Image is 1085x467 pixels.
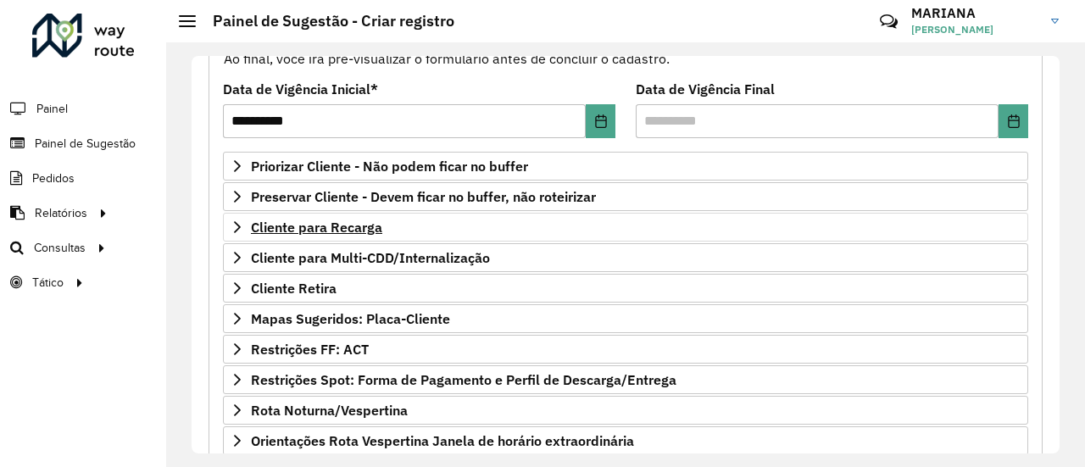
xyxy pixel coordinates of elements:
span: Restrições Spot: Forma de Pagamento e Perfil de Descarga/Entrega [251,373,676,386]
span: Rota Noturna/Vespertina [251,403,408,417]
span: Painel [36,100,68,118]
a: Preservar Cliente - Devem ficar no buffer, não roteirizar [223,182,1028,211]
label: Data de Vigência Final [636,79,775,99]
span: Painel de Sugestão [35,135,136,153]
span: Orientações Rota Vespertina Janela de horário extraordinária [251,434,634,448]
a: Cliente Retira [223,274,1028,303]
span: [PERSON_NAME] [911,22,1038,37]
button: Choose Date [999,104,1028,138]
a: Contato Rápido [871,3,907,40]
a: Orientações Rota Vespertina Janela de horário extraordinária [223,426,1028,455]
h2: Painel de Sugestão - Criar registro [196,12,454,31]
span: Priorizar Cliente - Não podem ficar no buffer [251,159,528,173]
span: Cliente Retira [251,281,337,295]
button: Choose Date [586,104,615,138]
span: Cliente para Recarga [251,220,382,234]
label: Data de Vigência Inicial [223,79,378,99]
span: Pedidos [32,170,75,187]
span: Restrições FF: ACT [251,342,369,356]
span: Relatórios [35,204,87,222]
a: Cliente para Recarga [223,213,1028,242]
a: Restrições FF: ACT [223,335,1028,364]
h3: MARIANA [911,5,1038,21]
span: Mapas Sugeridos: Placa-Cliente [251,312,450,325]
span: Tático [32,274,64,292]
span: Cliente para Multi-CDD/Internalização [251,251,490,264]
span: Consultas [34,239,86,257]
span: Preservar Cliente - Devem ficar no buffer, não roteirizar [251,190,596,203]
a: Restrições Spot: Forma de Pagamento e Perfil de Descarga/Entrega [223,365,1028,394]
a: Rota Noturna/Vespertina [223,396,1028,425]
a: Mapas Sugeridos: Placa-Cliente [223,304,1028,333]
a: Priorizar Cliente - Não podem ficar no buffer [223,152,1028,181]
a: Cliente para Multi-CDD/Internalização [223,243,1028,272]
